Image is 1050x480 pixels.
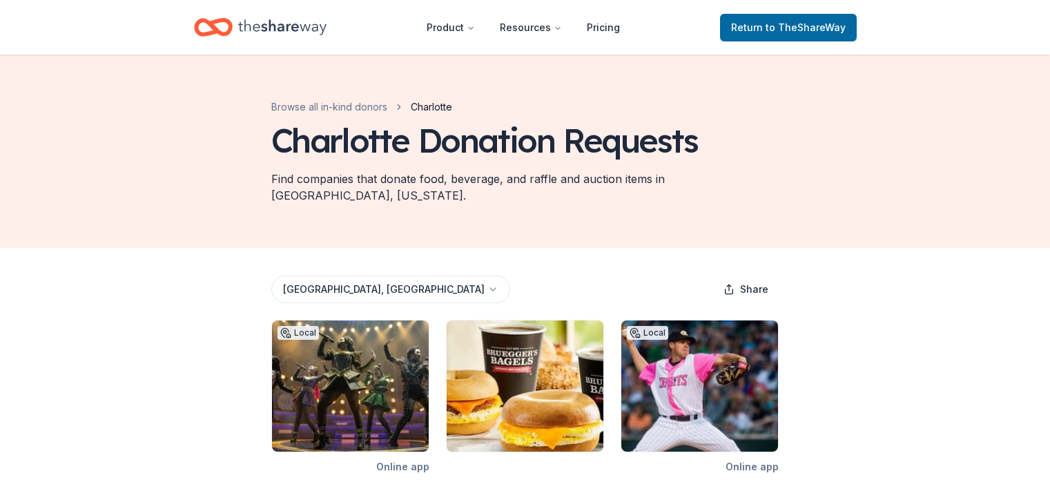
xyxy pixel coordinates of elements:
nav: breadcrumb [271,99,452,115]
div: Online app [376,458,429,475]
div: Local [278,326,319,340]
a: Home [194,11,327,44]
button: Product [416,14,486,41]
span: Charlotte [411,99,452,115]
img: Image for Charlotte Knights [621,320,778,452]
div: Charlotte Donation Requests [271,121,698,160]
span: to TheShareWay [766,21,846,33]
button: Resources [489,14,573,41]
div: Online app [726,458,779,475]
div: Local [627,326,668,340]
span: Share [740,281,768,298]
button: Share [712,276,779,303]
img: Image for Bruegger's Bagels [447,320,603,452]
a: Pricing [576,14,631,41]
a: Returnto TheShareWay [720,14,857,41]
div: Find companies that donate food, beverage, and raffle and auction items in [GEOGRAPHIC_DATA], [US... [271,171,779,204]
nav: Main [416,11,631,44]
span: Return [731,19,846,36]
img: Image for Blumenthal Arts [272,320,429,452]
a: Browse all in-kind donors [271,99,387,115]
